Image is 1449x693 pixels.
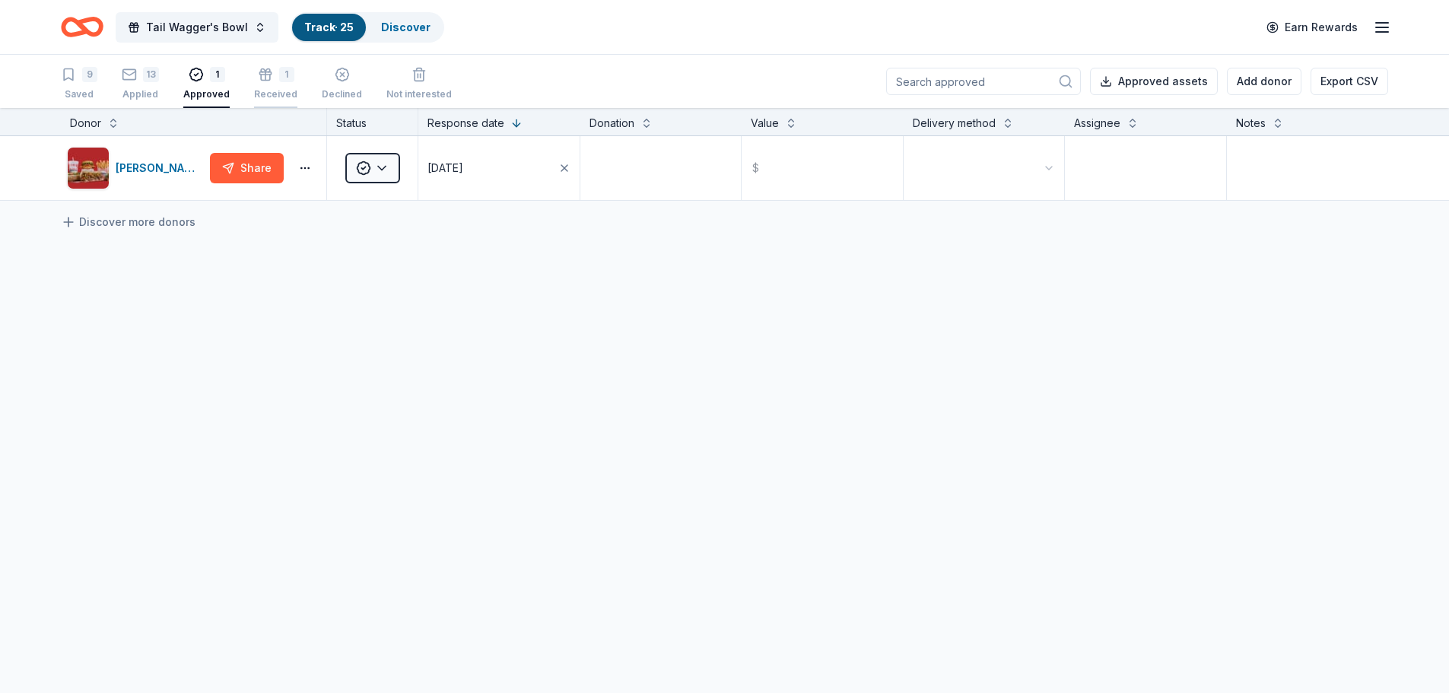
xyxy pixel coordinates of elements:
div: Donor [70,114,101,132]
button: Track· 25Discover [291,12,444,43]
div: Status [327,108,418,135]
div: Notes [1236,114,1266,132]
span: Tail Wagger's Bowl [146,18,248,37]
div: Assignee [1074,114,1120,132]
a: Earn Rewards [1257,14,1367,41]
input: Search approved [886,68,1081,95]
div: 9 [82,67,97,82]
img: Image for Portillo's [68,148,109,189]
button: 13Applied [122,61,159,108]
div: 13 [143,67,159,82]
div: 1 [210,67,225,82]
a: Discover more donors [61,213,195,231]
button: Image for Portillo's[PERSON_NAME] [67,147,204,189]
div: Donation [589,114,634,132]
div: Received [254,88,297,100]
div: Approved [183,88,230,100]
button: Share [210,153,284,183]
button: Add donor [1227,68,1301,95]
button: Tail Wagger's Bowl [116,12,278,43]
button: Not interested [386,61,452,108]
button: 1Received [254,61,297,108]
button: Approved assets [1090,68,1218,95]
div: Applied [122,88,159,100]
a: Discover [381,21,431,33]
a: Home [61,9,103,45]
a: Track· 25 [304,21,354,33]
button: 1Approved [183,61,230,108]
div: Response date [427,114,504,132]
div: Value [751,114,779,132]
div: Declined [322,88,362,100]
button: Export CSV [1311,68,1388,95]
div: Saved [61,88,97,100]
div: Not interested [386,88,452,100]
button: Declined [322,61,362,108]
div: [DATE] [427,159,463,177]
button: [DATE] [418,136,580,200]
div: Delivery method [913,114,996,132]
div: [PERSON_NAME] [116,159,204,177]
div: 1 [279,67,294,82]
button: 9Saved [61,61,97,108]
